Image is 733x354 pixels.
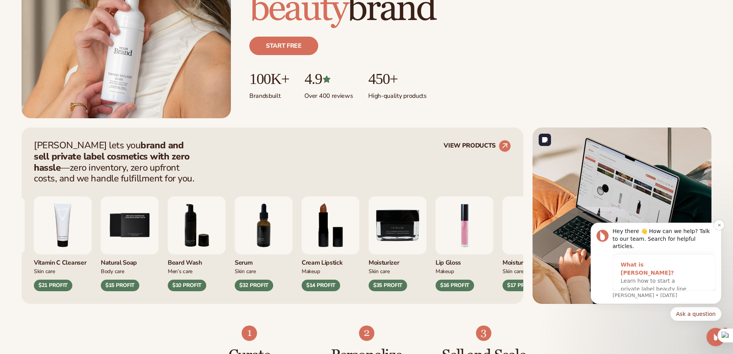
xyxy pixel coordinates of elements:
div: 8 / 9 [302,196,359,291]
p: 4.9 [304,70,353,87]
p: 100K+ [249,70,289,87]
img: Foaming beard wash. [168,196,225,254]
img: Shopify Image 5 [359,325,374,341]
div: Serum [235,254,292,267]
img: Luxury cream lipstick. [302,196,359,254]
div: 4 / 9 [34,196,92,291]
p: High-quality products [368,87,426,100]
img: Moisturizer. [369,196,426,254]
img: Pink lip gloss. [436,196,493,254]
a: Start free [249,37,318,55]
iframe: Intercom live chat [706,328,725,346]
div: $17 PROFIT [503,280,541,291]
div: $15 PROFIT [101,280,139,291]
div: 6 / 9 [168,196,225,291]
img: Shopify Image 2 [533,128,711,304]
div: 7 / 9 [235,196,292,291]
div: Lip Gloss [436,254,493,267]
div: Skin Care [503,267,560,275]
div: Body Care [101,267,159,275]
img: Nature bar of soap. [101,196,159,254]
div: Natural Soap [101,254,159,267]
div: Moisturizer [369,254,426,267]
div: 2 / 9 [503,196,560,291]
div: Makeup [436,267,493,275]
div: Skin Care [235,267,292,275]
div: Makeup [302,267,359,275]
iframe: Intercom notifications message [579,205,733,333]
div: Moisturizer [503,254,560,267]
div: Skin Care [34,267,92,275]
strong: brand and sell private label cosmetics with zero hassle [34,139,190,174]
div: $16 PROFIT [436,280,474,291]
img: Collagen and retinol serum. [235,196,292,254]
p: Over 400 reviews [304,87,353,100]
div: 1 / 9 [436,196,493,291]
div: $10 PROFIT [168,280,206,291]
p: [PERSON_NAME] lets you —zero inventory, zero upfront costs, and we handle fulfillment for you. [34,140,199,184]
div: Skin Care [369,267,426,275]
img: Vitamin c cleanser. [34,196,92,254]
div: Vitamin C Cleanser [34,254,92,267]
div: Men’s Care [168,267,225,275]
div: $14 PROFIT [302,280,340,291]
img: Moisturizing lotion. [503,196,560,254]
div: Beard Wash [168,254,225,267]
span: 1 [722,328,728,334]
img: Shopify Image 6 [476,325,491,341]
div: 5 / 9 [101,196,159,291]
div: Cream Lipstick [302,254,359,267]
img: Shopify Image 4 [242,325,257,341]
a: VIEW PRODUCTS [444,140,511,152]
div: 9 / 9 [369,196,426,291]
p: 450+ [368,70,426,87]
div: $32 PROFIT [235,280,273,291]
p: Brands built [249,87,289,100]
div: $35 PROFIT [369,280,407,291]
div: $21 PROFIT [34,280,72,291]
